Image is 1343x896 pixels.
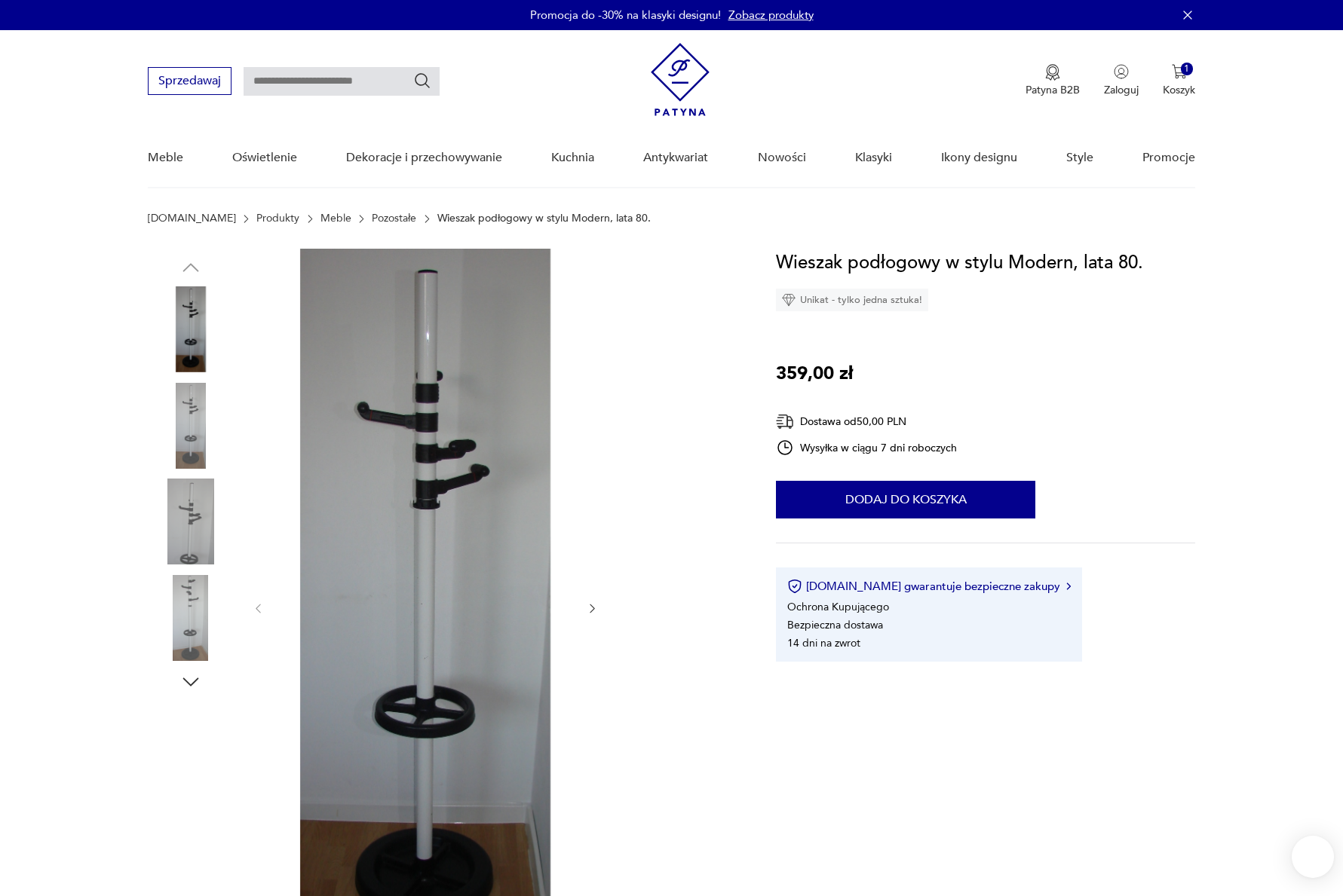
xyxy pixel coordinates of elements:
[1163,83,1195,97] p: Koszyk
[1142,129,1195,187] a: Promocje
[651,43,710,116] img: Patyna - sklep z meblami i dekoracjami vintage
[148,575,234,661] img: Zdjęcie produktu Wieszak podłogowy w stylu Modern, lata 80.
[256,213,299,225] a: Produkty
[232,129,297,187] a: Oświetlenie
[437,213,651,225] p: Wieszak podłogowy w stylu Modern, lata 80.
[1181,63,1194,75] div: 1
[776,249,1143,277] h1: Wieszak podłogowy w stylu Modern, lata 80.
[787,579,1070,594] button: [DOMAIN_NAME] gwarantuje bezpieczne zakupy
[1045,64,1060,81] img: Ikona medalu
[1163,64,1195,97] button: 1Koszyk
[776,289,928,311] div: Unikat - tylko jedna sztuka!
[728,8,814,23] a: Zobacz produkty
[148,479,234,564] img: Zdjęcie produktu Wieszak podłogowy w stylu Modern, lata 80.
[941,129,1017,187] a: Ikony designu
[776,481,1035,518] button: Dodaj do koszyka
[1104,64,1139,97] button: Zaloguj
[413,72,431,90] button: Szukaj
[787,618,883,632] li: Bezpieczna dostawa
[1104,83,1139,97] p: Zaloguj
[787,579,802,594] img: Ikona certyfikatu
[148,67,231,95] button: Sprzedawaj
[787,636,860,650] li: 14 dni na zwrot
[1172,64,1187,79] img: Ikona koszyka
[148,77,231,87] a: Sprzedawaj
[782,293,796,307] img: Ikona diamentu
[148,383,234,469] img: Zdjęcie produktu Wieszak podłogowy w stylu Modern, lata 80.
[776,412,794,431] img: Ikona dostawy
[643,129,708,187] a: Antykwariat
[776,359,853,388] p: 359,00 zł
[551,129,594,187] a: Kuchnia
[1026,64,1080,97] button: Patyna B2B
[776,412,957,431] div: Dostawa od 50,00 PLN
[148,286,234,372] img: Zdjęcie produktu Wieszak podłogowy w stylu Modern, lata 80.
[855,129,892,187] a: Klasyki
[148,213,236,225] a: [DOMAIN_NAME]
[758,129,806,187] a: Nowości
[1292,836,1334,878] iframe: Smartsupp widget button
[530,8,721,23] p: Promocja do -30% na klasyki designu!
[372,213,416,225] a: Pozostałe
[1026,64,1080,97] a: Ikona medaluPatyna B2B
[346,129,502,187] a: Dekoracje i przechowywanie
[1114,64,1129,79] img: Ikonka użytkownika
[776,439,957,457] div: Wysyłka w ciągu 7 dni roboczych
[1066,129,1093,187] a: Style
[148,129,183,187] a: Meble
[1066,583,1071,590] img: Ikona strzałki w prawo
[787,600,889,614] li: Ochrona Kupującego
[320,213,351,225] a: Meble
[1026,83,1080,97] p: Patyna B2B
